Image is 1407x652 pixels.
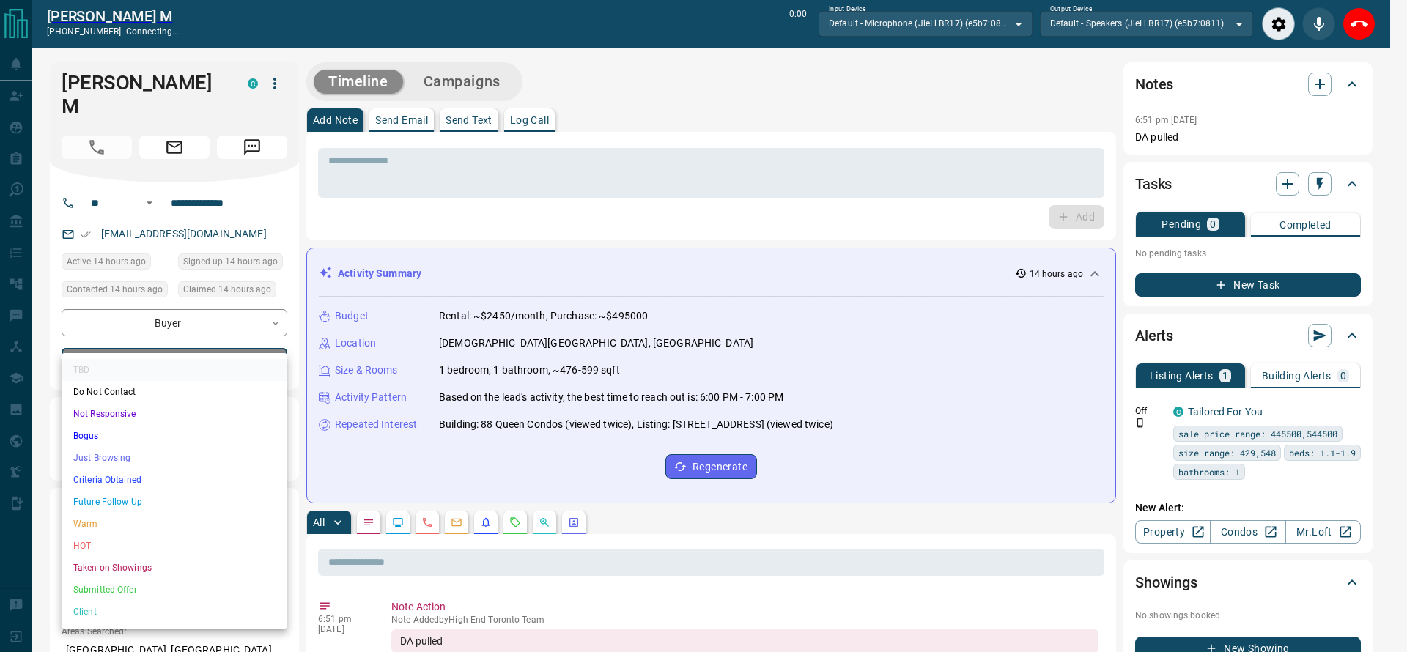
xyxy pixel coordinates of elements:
[62,535,287,557] li: HOT
[62,601,287,623] li: Client
[62,469,287,491] li: Criteria Obtained
[62,579,287,601] li: Submitted Offer
[62,381,287,403] li: Do Not Contact
[62,491,287,513] li: Future Follow Up
[62,425,287,447] li: Bogus
[62,557,287,579] li: Taken on Showings
[62,447,287,469] li: Just Browsing
[62,403,287,425] li: Not Responsive
[62,513,287,535] li: Warm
